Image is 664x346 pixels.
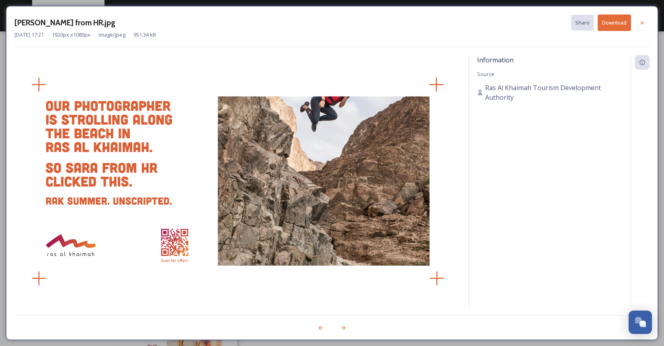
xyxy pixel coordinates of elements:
h3: [PERSON_NAME] from HR.jpg [14,17,115,29]
span: Source [477,70,494,78]
span: image/jpeg [98,31,125,39]
span: 951.34 kB [133,31,156,39]
button: Download [598,14,631,31]
span: Information [477,56,514,64]
button: Share [571,15,594,31]
span: 1920 px x 1080 px [52,31,90,39]
img: Sara%20from%20HR.jpg [14,56,461,307]
button: Open Chat [629,311,652,334]
span: Ras Al Khaimah Tourism Development Authority [485,83,623,102]
span: [DATE] 17:21 [14,31,44,39]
